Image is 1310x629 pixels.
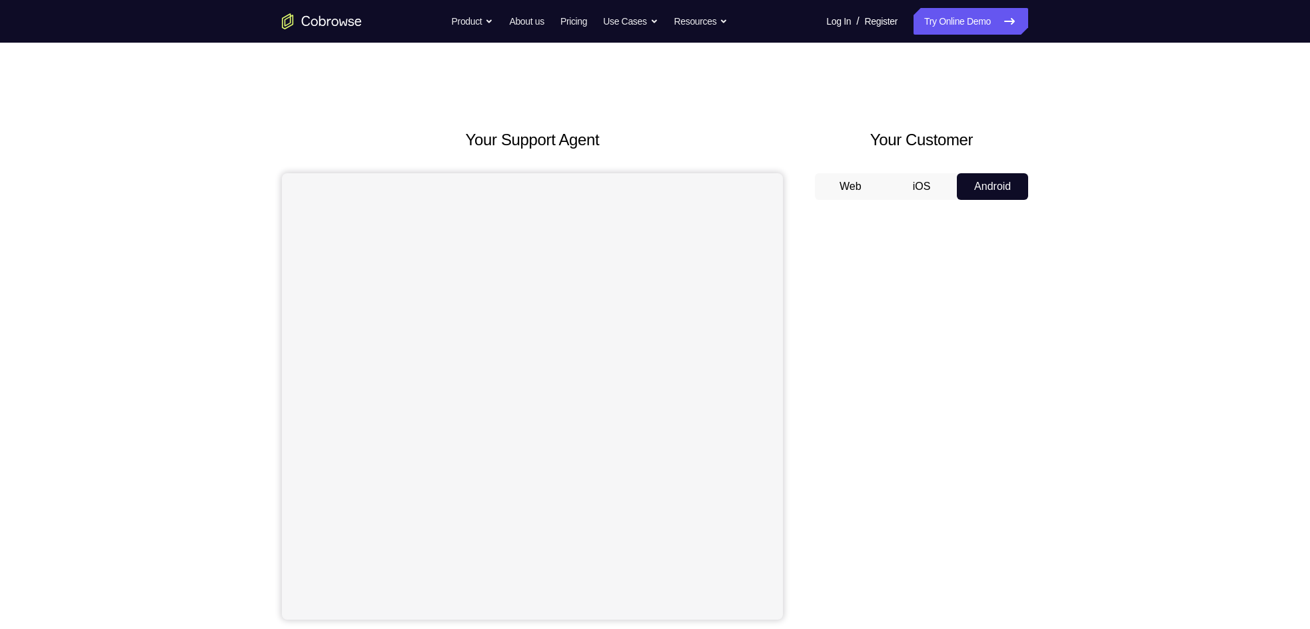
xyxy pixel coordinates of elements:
[865,8,898,35] a: Register
[560,8,587,35] a: Pricing
[282,173,783,620] iframe: Agent
[603,8,658,35] button: Use Cases
[452,8,494,35] button: Product
[957,173,1028,200] button: Android
[886,173,958,200] button: iOS
[826,8,851,35] a: Log In
[282,128,783,152] h2: Your Support Agent
[815,173,886,200] button: Web
[674,8,728,35] button: Resources
[282,13,362,29] a: Go to the home page
[815,128,1028,152] h2: Your Customer
[914,8,1028,35] a: Try Online Demo
[509,8,544,35] a: About us
[856,13,859,29] span: /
